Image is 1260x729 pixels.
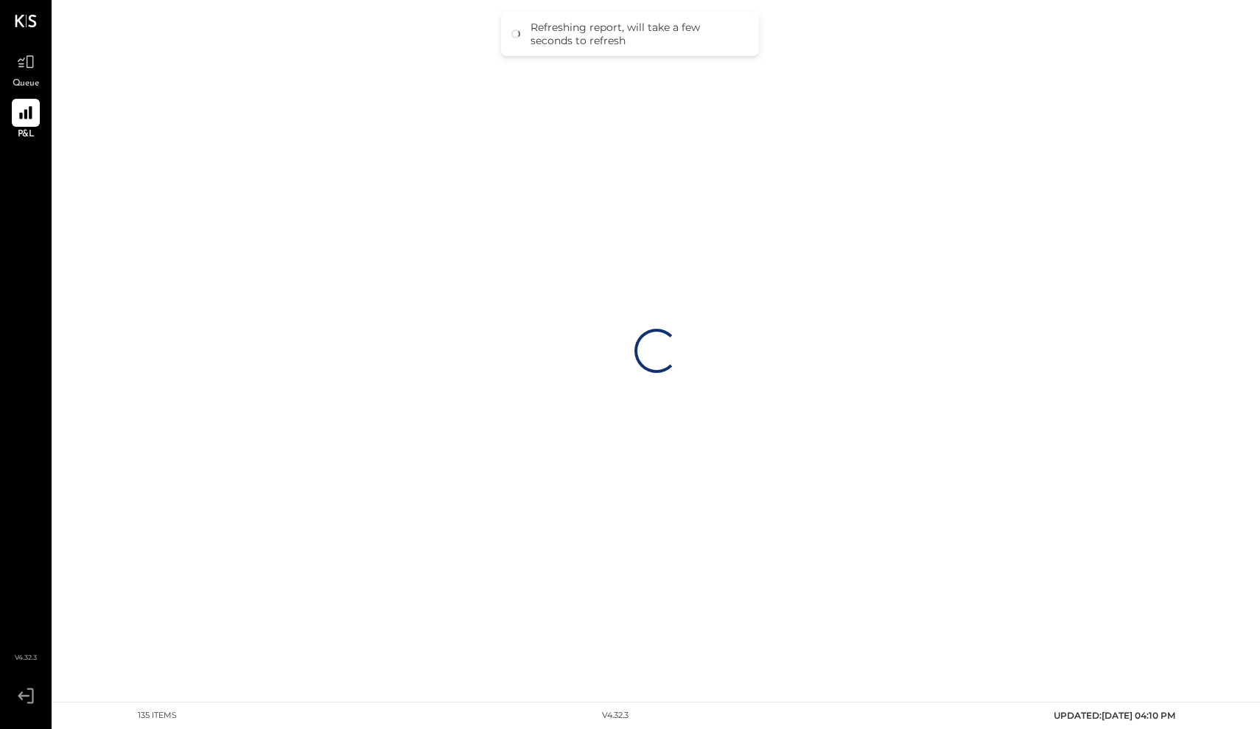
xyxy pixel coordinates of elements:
[1,99,51,142] a: P&L
[602,710,629,722] div: v 4.32.3
[13,77,40,91] span: Queue
[1,48,51,91] a: Queue
[531,21,744,47] div: Refreshing report, will take a few seconds to refresh
[138,710,177,722] div: 135 items
[1054,710,1175,721] span: UPDATED: [DATE] 04:10 PM
[18,128,35,142] span: P&L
